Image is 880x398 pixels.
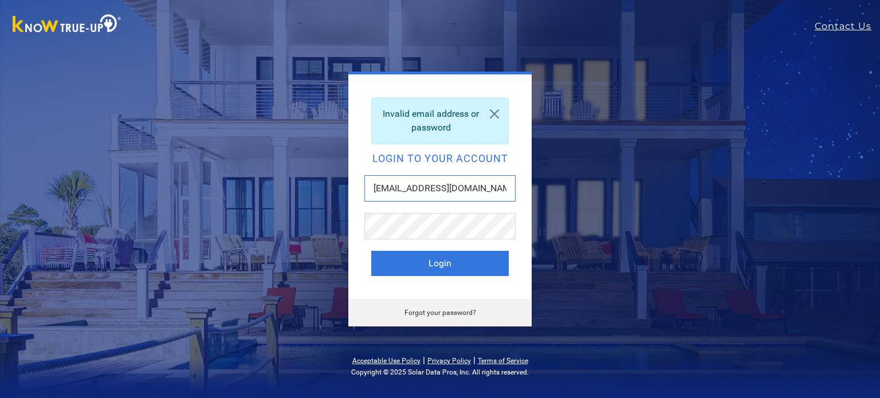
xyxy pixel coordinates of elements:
span: | [423,354,425,365]
a: Terms of Service [478,357,528,365]
button: Login [371,251,509,276]
a: Close [481,98,508,130]
a: Privacy Policy [427,357,471,365]
input: Email [364,175,516,202]
a: Contact Us [815,19,880,33]
img: Know True-Up [7,12,127,38]
a: Acceptable Use Policy [352,357,421,365]
h2: Login to your account [371,153,509,164]
span: | [473,354,476,365]
div: Invalid email address or password [371,97,509,144]
a: Forgot your password? [404,309,476,317]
